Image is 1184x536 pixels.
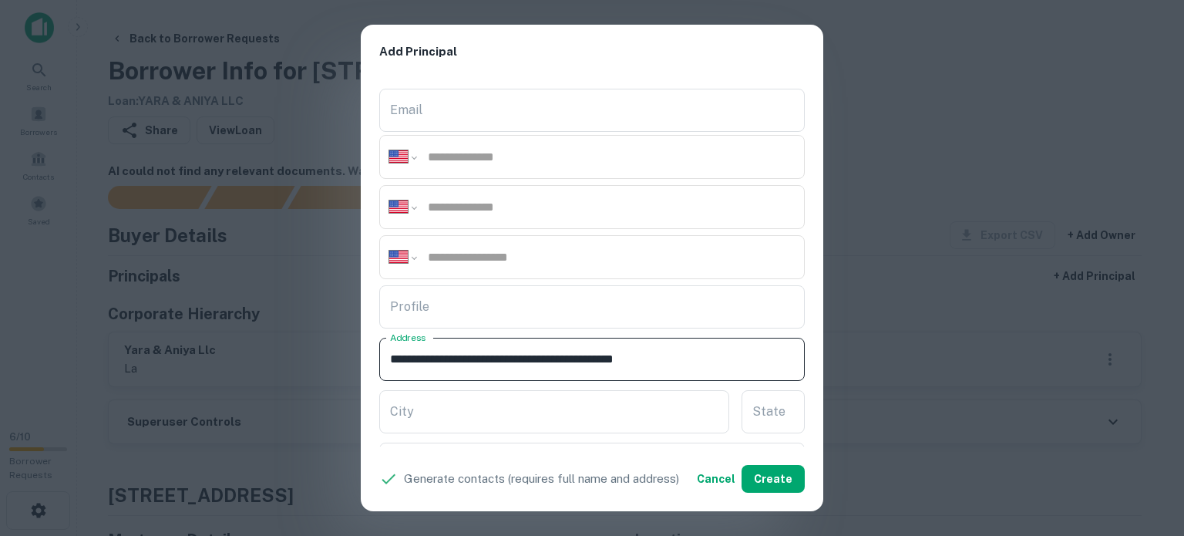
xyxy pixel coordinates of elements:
label: Address [390,331,425,344]
button: Cancel [691,465,742,493]
p: Generate contacts (requires full name and address) [404,470,679,488]
button: Create [742,465,805,493]
iframe: Chat Widget [1107,413,1184,487]
h2: Add Principal [361,25,823,79]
